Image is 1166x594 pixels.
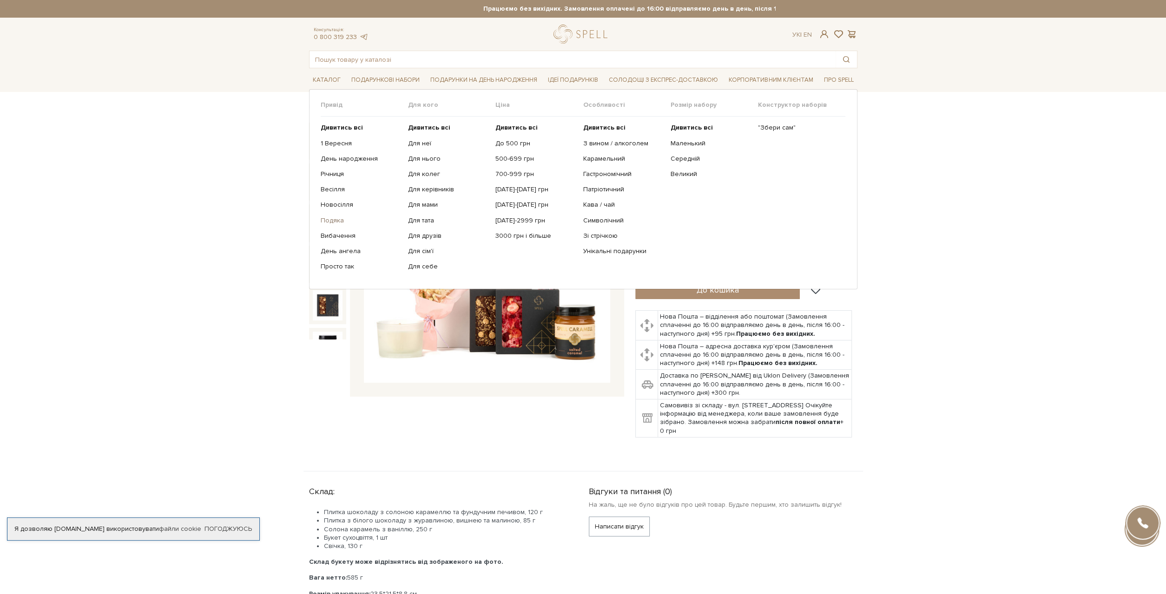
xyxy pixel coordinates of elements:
[321,170,401,178] a: Річниця
[309,89,857,289] div: Каталог
[313,290,343,320] img: Подарунок Сонце з-за хмар
[495,170,576,178] a: 700-999 грн
[321,185,401,194] a: Весілля
[310,51,836,68] input: Пошук товару у каталозі
[658,311,852,340] td: Нова Пошта – відділення або поштомат (Замовлення сплаченні до 16:00 відправляємо день в день, піс...
[671,124,713,131] b: Дивитись всі
[7,525,259,533] div: Я дозволяю [DOMAIN_NAME] використовувати
[697,285,739,295] span: До кошика
[313,332,343,361] img: Подарунок Сонце з-за хмар
[391,5,940,13] strong: Працюємо без вихідних. Замовлення оплачені до 16:00 відправляємо день в день, після 16:00 - насту...
[495,124,576,132] a: Дивитись всі
[321,124,401,132] a: Дивитись всі
[309,574,347,581] b: Вага нетто:
[321,216,401,225] a: Подяка
[671,124,751,132] a: Дивитись всі
[324,542,567,550] li: Свічка, 130 г
[671,101,758,109] span: Розмір набору
[204,525,252,533] a: Погоджуюсь
[605,72,722,88] a: Солодощі з експрес-доставкою
[589,516,650,536] button: Написати відгук
[758,124,838,132] a: "Збери сам"
[495,101,583,109] span: Ціна
[408,216,488,225] a: Для тата
[495,139,576,148] a: До 500 грн
[495,216,576,225] a: [DATE]-2999 грн
[324,516,567,525] li: Плитка з білого шоколаду з журавлиною, вишнею та малиною, 85 г
[820,73,857,87] span: Про Spell
[800,31,802,39] span: |
[359,33,369,41] a: telegram
[583,124,625,131] b: Дивитись всі
[495,124,538,131] b: Дивитись всі
[408,124,488,132] a: Дивитись всі
[495,185,576,194] a: [DATE]-[DATE] грн
[321,101,408,109] span: Привід
[635,281,800,299] button: До кошика
[583,155,663,163] a: Карамельний
[738,359,817,367] b: Працюємо без вихідних.
[309,574,567,582] p: 585 г
[314,27,369,33] span: Консультація:
[408,201,488,209] a: Для мами
[583,185,663,194] a: Патріотичний
[309,73,344,87] span: Каталог
[408,155,488,163] a: Для нього
[321,155,401,163] a: День народження
[408,139,488,148] a: Для неї
[495,232,576,240] a: 3000 грн і більше
[408,124,450,131] b: Дивитись всі
[553,25,612,44] a: logo
[408,247,488,255] a: Для сім'ї
[309,558,503,566] b: Склад букету може відрізнятись від зображеного на фото.
[314,33,357,41] a: 0 800 319 233
[583,247,663,255] a: Унікальні подарунки
[671,155,751,163] a: Середній
[321,201,401,209] a: Новосілля
[159,525,201,533] a: файли cookie
[583,124,663,132] a: Дивитись всі
[589,483,857,497] div: Відгуки та питання (0)
[324,508,567,516] li: Плитка шоколаду з солоною карамеллю та фундучним печивом, 120 г
[495,155,576,163] a: 500-699 грн
[583,232,663,240] a: Зі стрічкою
[658,370,852,399] td: Доставка по [PERSON_NAME] від Uklon Delivery (Замовлення сплаченні до 16:00 відправляємо день в д...
[427,73,541,87] span: Подарунки на День народження
[671,139,751,148] a: Маленький
[658,399,852,437] td: Самовивіз зі складу - вул. [STREET_ADDRESS] Очікуйте інформацію від менеджера, коли ваше замовлен...
[324,525,567,534] li: Солона карамель з ваніллю, 250 г
[589,501,857,509] p: На жаль, ще не було відгуків про цей товар. Будьте першим, хто залишить відгук!
[408,170,488,178] a: Для колег
[321,262,401,271] a: Просто так
[321,124,363,131] b: Дивитись всі
[408,185,488,194] a: Для керівників
[495,201,576,209] a: [DATE]-[DATE] грн
[408,101,495,109] span: Для кого
[583,201,663,209] a: Кава / чай
[583,216,663,225] a: Символічний
[408,232,488,240] a: Для друзів
[736,330,815,338] b: Працюємо без вихідних.
[321,232,401,240] a: Вибачення
[321,247,401,255] a: День ангела
[804,31,812,39] a: En
[776,418,840,426] b: після повної оплати
[408,262,488,271] a: Для себе
[583,101,670,109] span: Особливості
[324,534,567,542] li: Букет сухоцвіття, 1 шт
[671,170,751,178] a: Великий
[658,340,852,370] td: Нова Пошта – адресна доставка кур'єром (Замовлення сплаченні до 16:00 відправляємо день в день, п...
[792,31,812,39] div: Ук
[836,51,857,68] button: Пошук товару у каталозі
[595,517,644,536] span: Написати відгук
[544,73,602,87] span: Ідеї подарунків
[758,101,845,109] span: Конструктор наборів
[309,483,567,497] div: Склад:
[725,72,817,88] a: Корпоративним клієнтам
[583,170,663,178] a: Гастрономічний
[348,73,423,87] span: Подарункові набори
[321,139,401,148] a: 1 Вересня
[583,139,663,148] a: З вином / алкоголем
